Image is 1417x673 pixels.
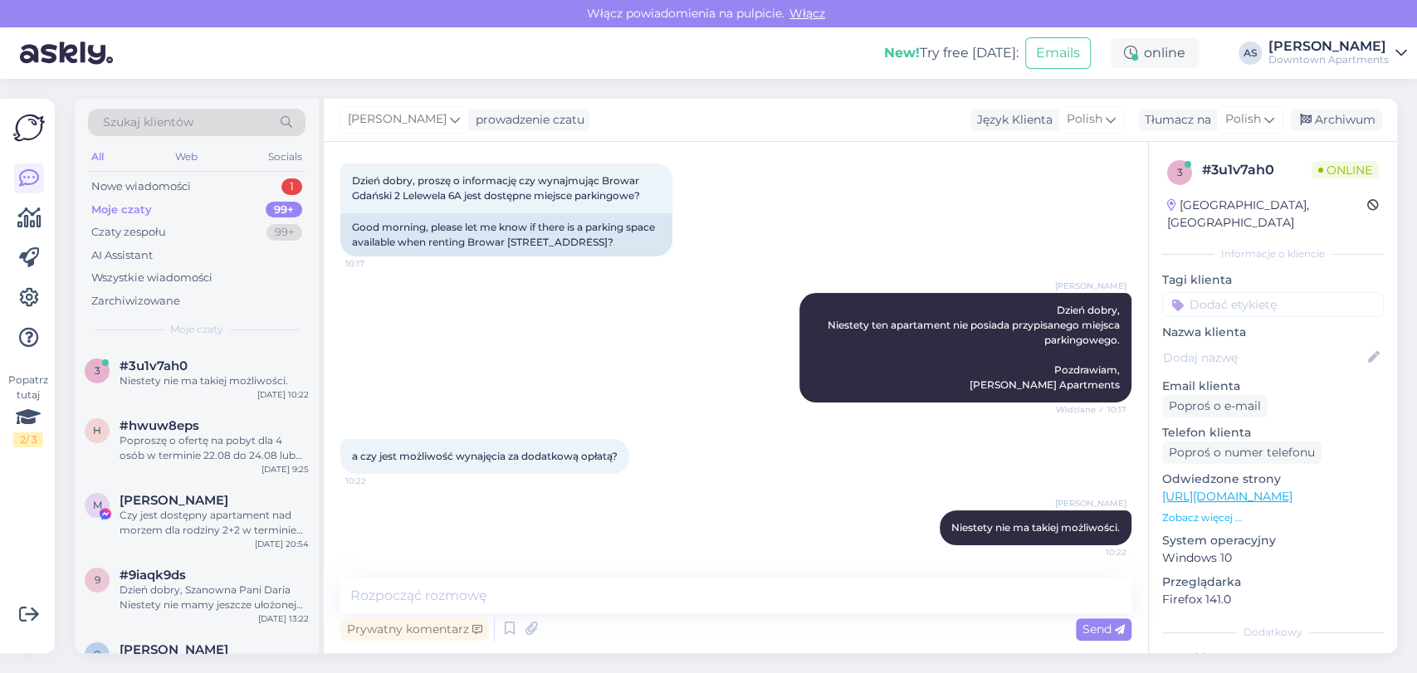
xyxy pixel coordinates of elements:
div: Poproszę o ofertę na pobyt dla 4 osób w terminie 22.08 do 24.08 lub 25.08 [120,433,309,463]
span: 10:17 [345,257,408,270]
p: Email klienta [1162,378,1384,395]
span: 9 [95,573,100,586]
div: [PERSON_NAME] [1268,40,1389,53]
span: [PERSON_NAME] [1055,497,1126,510]
p: Nazwa klienta [1162,324,1384,341]
span: 3 [1177,166,1183,178]
span: Oliwia Misiaszek [120,642,228,657]
p: Notatki [1162,650,1384,667]
div: Nowe wiadomości [91,178,191,195]
div: Niestety nie ma takiej możliwości. [120,373,309,388]
div: [DATE] 13:22 [258,612,309,625]
div: Informacje o kliencie [1162,246,1384,261]
div: Archiwum [1290,109,1382,131]
span: Szukaj klientów [103,114,193,131]
div: Dodatkowy [1162,625,1384,640]
input: Dodać etykietę [1162,292,1384,317]
p: Odwiedzone strony [1162,471,1384,488]
div: Zarchiwizowane [91,293,180,310]
div: 1 [281,178,302,195]
div: Try free [DATE]: [884,43,1019,63]
div: [DATE] 9:25 [261,463,309,475]
a: [PERSON_NAME]Downtown Apartments [1268,40,1407,66]
span: 10:22 [1064,546,1126,558]
div: All [88,146,107,168]
div: Popatrz tutaj [13,373,43,447]
div: Web [172,146,201,168]
p: Windows 10 [1162,549,1384,567]
div: 99+ [266,224,302,241]
span: M [93,499,102,511]
div: # 3u1v7ah0 [1202,160,1312,180]
span: h [93,424,101,436]
div: Czy jest dostępny apartament nad morzem dla rodziny 2+2 w terminie [DATE]-[DATE]? [120,508,309,538]
span: Moje czaty [170,322,223,337]
div: [DATE] 20:54 [255,538,309,550]
div: Poproś o e-mail [1162,395,1268,417]
div: online [1111,38,1199,68]
span: a czy jest możliwość wynajęcia za dodatkową opłatą? [352,450,618,462]
span: 10:22 [345,475,408,487]
span: 3 [95,364,100,377]
div: Wszystkie wiadomości [91,270,213,286]
div: 2 / 3 [13,432,43,447]
span: [PERSON_NAME] [348,110,447,129]
span: Monika P-ska [120,493,228,508]
p: Przeglądarka [1162,573,1384,591]
span: #hwuw8eps [120,418,199,433]
span: Online [1312,161,1379,179]
span: Niestety nie ma takiej możliwości. [951,521,1120,534]
p: Tagi klienta [1162,271,1384,289]
div: Dzień dobry, Szanowna Pani Daria Niestety nie mamy jeszcze ułożonej oferty na 2026 rok więc popro... [120,583,309,612]
div: AI Assistant [91,247,153,264]
span: Polish [1067,110,1102,129]
span: Send [1082,622,1125,636]
p: System operacyjny [1162,532,1384,549]
p: Firefox 141.0 [1162,591,1384,608]
span: Włącz [784,6,830,21]
div: Moje czaty [91,202,152,218]
div: Socials [265,146,305,168]
span: #3u1v7ah0 [120,358,188,373]
span: [PERSON_NAME] [1055,280,1126,292]
div: prowadzenie czatu [469,111,584,129]
b: New! [884,45,920,61]
input: Dodaj nazwę [1163,349,1365,367]
img: Askly Logo [13,112,45,144]
div: [DATE] 10:22 [257,388,309,401]
span: Dzień dobry, proszę o informację czy wynajmując Browar Gdański 2 Lelewela 6A jest dostępne miejsc... [352,174,642,202]
a: [URL][DOMAIN_NAME] [1162,489,1292,504]
div: [GEOGRAPHIC_DATA], [GEOGRAPHIC_DATA] [1167,197,1367,232]
div: 99+ [266,202,302,218]
div: Czaty zespołu [91,224,166,241]
div: Prywatny komentarz [340,618,489,641]
span: Polish [1225,110,1261,129]
p: Telefon klienta [1162,424,1384,441]
div: Poproś o numer telefonu [1162,441,1322,464]
p: Zobacz więcej ... [1162,510,1384,525]
button: Emails [1025,37,1091,69]
div: Tłumacz na [1138,111,1211,129]
div: Good morning, please let me know if there is a parking space available when renting Browar [STREE... [340,213,672,256]
span: #9iaqk9ds [120,568,186,583]
span: Widziane ✓ 10:17 [1056,403,1126,416]
div: Język Klienta [970,111,1053,129]
div: Downtown Apartments [1268,53,1389,66]
span: O [93,648,101,661]
div: AS [1239,41,1262,65]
